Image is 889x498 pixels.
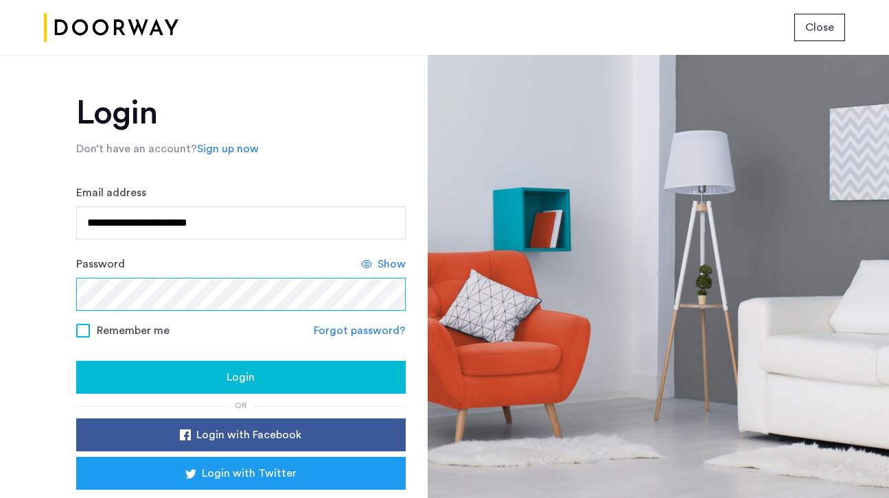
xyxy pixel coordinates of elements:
span: Don’t have an account? [76,143,197,154]
label: Email address [76,185,146,201]
span: Login with Twitter [202,465,297,482]
span: Show [378,256,406,272]
span: or [235,401,247,410]
img: logo [44,2,178,54]
button: button [76,361,406,394]
span: Close [805,19,834,36]
a: Forgot password? [314,322,406,339]
h1: Login [76,97,406,130]
label: Password [76,256,125,272]
span: Login with Facebook [196,427,301,443]
a: Sign up now [197,141,259,157]
span: Login [227,369,255,386]
button: button [794,14,845,41]
span: Remember me [97,322,170,339]
button: button [76,457,406,490]
button: button [76,418,406,451]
